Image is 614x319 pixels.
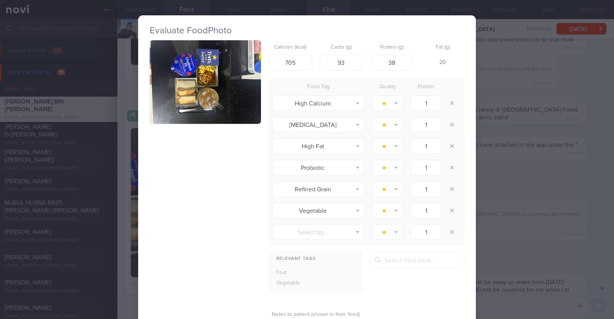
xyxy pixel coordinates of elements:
button: Select tag... [272,224,365,240]
label: Notes to patient (shown in their feed) [272,311,461,318]
label: Protein (g) [373,44,411,51]
input: 33 [320,55,363,70]
label: Carbs (g) [323,44,360,51]
label: Fat (g) [424,44,462,51]
button: [MEDICAL_DATA] [272,117,365,132]
button: Vegetable [272,203,365,218]
input: 250 [269,55,312,70]
div: Portion [407,82,445,92]
input: 1.0 [411,138,441,154]
input: 1.0 [411,160,441,175]
h2: Evaluate Food Photo [150,25,464,36]
div: Food Tag [269,82,368,92]
div: Quality [368,82,407,92]
input: Search food bank... [370,252,464,268]
div: Relevant Tags [269,254,363,264]
button: Probiotic [272,160,365,175]
label: Calories (kcal) [272,44,309,51]
input: 1.0 [411,117,441,132]
input: 9 [370,55,414,70]
input: 1.0 [411,181,441,197]
div: Fruit [269,268,318,278]
div: Vegetable [269,278,318,289]
button: High Fat [272,138,365,154]
button: High Calcium [272,95,365,111]
div: 20 [421,55,465,71]
input: 1.0 [411,95,441,111]
input: 1.0 [411,203,441,218]
input: 1.0 [411,224,441,240]
button: Refined Grain [272,181,365,197]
